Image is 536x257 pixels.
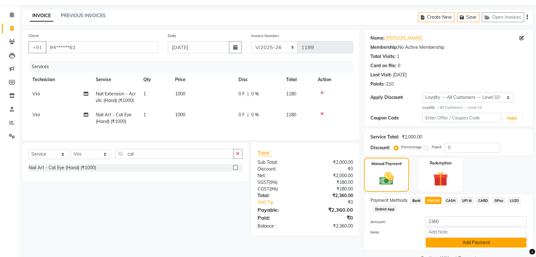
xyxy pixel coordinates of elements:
[370,44,526,51] div: No Active Membership
[286,112,296,118] span: 1180
[503,113,521,123] button: Apply
[171,73,235,87] th: Price
[286,91,296,97] span: 1180
[239,112,245,118] span: 0 F
[370,44,398,51] div: Membership:
[422,113,500,123] input: Enter Offer / Coupon Code
[61,13,106,18] a: PREVIOUS INVOICES
[305,166,358,172] div: ₹0
[32,91,40,97] span: Vini
[143,91,146,97] span: 1
[253,206,305,214] div: Payable:
[426,238,526,247] button: Add Payment
[175,91,185,97] span: 1000
[398,62,400,69] div: 0
[32,112,40,118] span: Vini
[401,144,422,150] label: Percentage
[46,41,158,53] input: Search by Name/Mobile/Email/Code
[247,91,249,97] span: |
[314,199,358,206] div: ₹0
[253,159,305,166] div: Sub Total:
[253,166,305,172] div: Discount:
[258,179,269,185] span: SGST
[270,180,276,185] span: 9%
[370,115,422,121] div: Coupon Code
[251,112,259,118] span: 0 %
[30,10,53,22] a: INVOICE
[366,219,421,225] label: Amount:
[253,199,314,206] a: Add Tip
[429,160,451,166] label: Redemption
[29,33,39,39] label: Client
[253,186,305,192] div: ( )
[386,81,394,87] div: 210
[96,91,136,103] span: Nail Extension - Acrylic (Hand) (₹1000)
[431,144,441,150] label: Fixed
[305,186,358,192] div: ₹180.00
[258,186,269,192] span: CGST
[457,12,479,22] button: Save
[402,134,422,140] div: ₹2,000.00
[253,214,305,222] div: Paid:
[305,214,358,222] div: ₹0
[428,170,452,188] img: _gift.svg
[29,61,358,73] div: Services
[29,41,46,53] button: +91
[508,197,521,204] span: LUZO
[476,197,490,204] span: CARD
[251,33,279,39] label: Invoice Number
[460,197,474,204] span: UPI M
[426,216,526,226] input: Amount
[370,35,385,42] div: Name:
[386,35,422,42] a: [PERSON_NAME]
[314,73,353,87] th: Action
[444,197,458,204] span: CASH
[422,105,526,110] div: All Customers → Level 10
[370,197,408,204] span: Payment Methods
[305,206,358,214] div: ₹2,360.00
[305,172,358,179] div: ₹2,000.00
[271,186,277,191] span: 9%
[253,223,305,229] div: Balance :
[370,145,390,151] div: Discount:
[370,134,399,140] div: Service Total:
[393,72,407,78] div: [DATE]
[239,91,245,97] span: 0 F
[96,112,132,124] span: Nail Art - Cat Eye (Hand) (₹1000)
[251,91,259,97] span: 0 %
[397,53,399,60] div: 1
[373,205,396,213] span: District App
[370,72,392,78] div: Last Visit:
[247,112,249,118] span: |
[370,62,396,69] div: Card on file:
[482,12,524,22] button: Open Invoices
[425,197,441,204] span: ONLINE
[370,81,385,87] div: Points:
[115,149,233,159] input: Search or Scan
[143,112,146,118] span: 1
[410,197,422,204] span: Bank
[305,192,358,199] div: ₹2,360.00
[366,229,421,235] label: Note:
[175,112,185,118] span: 1000
[305,179,358,186] div: ₹180.00
[422,105,439,110] strong: Loyalty →
[282,73,314,87] th: Total
[168,33,176,39] label: Date
[29,73,92,87] th: Technician
[492,197,505,204] span: GPay
[235,73,282,87] th: Disc
[140,73,171,87] th: Qty
[370,53,395,60] div: Total Visits:
[253,192,305,199] div: Total:
[253,172,305,179] div: Net:
[305,159,358,166] div: ₹2,000.00
[418,12,454,22] button: Create New
[92,73,140,87] th: Service
[29,164,96,171] div: Nail Art - Cat Eye (Hand) (₹1000)
[258,150,272,156] span: Total
[305,223,358,229] div: ₹2,360.00
[371,161,402,167] label: Manual Payment
[370,94,422,101] div: Apply Discount
[253,179,305,186] div: ( )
